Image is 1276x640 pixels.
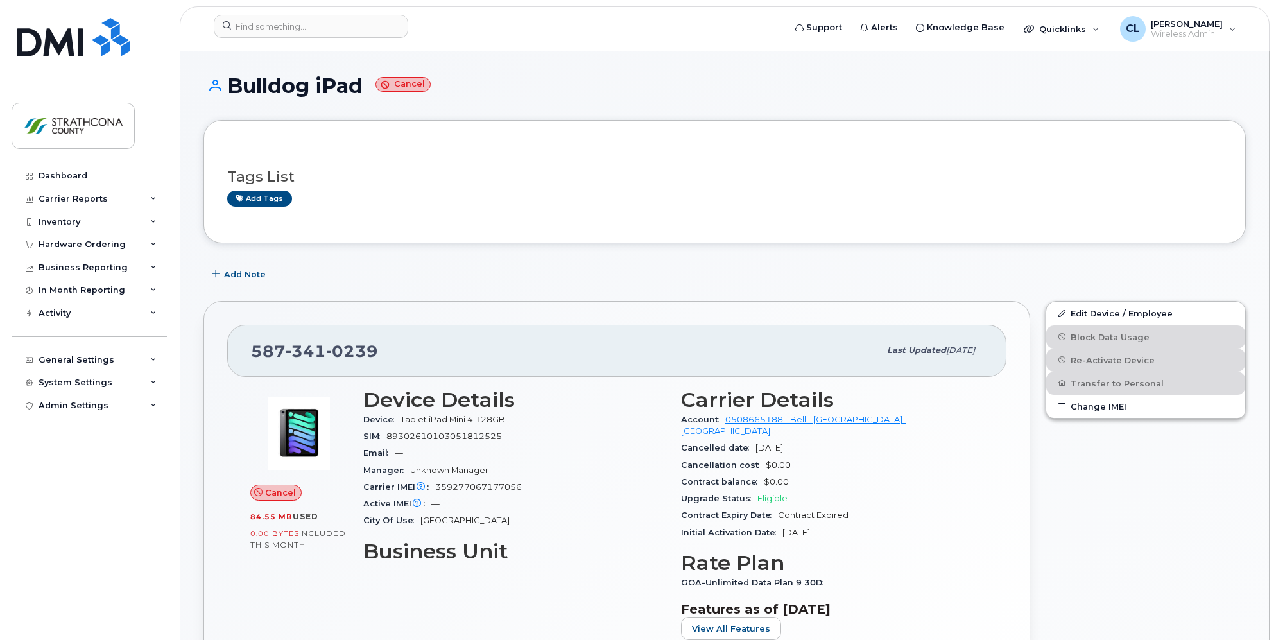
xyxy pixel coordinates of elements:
h3: Carrier Details [681,388,983,411]
span: Cancel [265,487,296,499]
span: Re-Activate Device [1071,355,1155,365]
h3: Device Details [363,388,666,411]
a: Add tags [227,191,292,207]
button: View All Features [681,617,781,640]
span: Active IMEI [363,499,431,508]
span: [DATE] [755,443,783,453]
button: Transfer to Personal [1046,372,1245,395]
span: Contract balance [681,477,764,487]
span: Initial Activation Date [681,528,782,537]
span: Tablet iPad Mini 4 128GB [401,415,505,424]
span: Cancellation cost [681,460,766,470]
img: image20231002-3703462-1a3zrlu.jpeg [261,395,338,472]
span: used [293,512,318,521]
span: Contract Expired [778,510,849,520]
span: 0239 [326,342,378,361]
span: 341 [286,342,326,361]
span: included this month [250,528,346,549]
span: SIM [363,431,386,441]
h1: Bulldog iPad [203,74,1246,97]
button: Re-Activate Device [1046,349,1245,372]
span: Device [363,415,401,424]
span: $0.00 [766,460,791,470]
a: 0508665188 - Bell - [GEOGRAPHIC_DATA]-[GEOGRAPHIC_DATA] [681,415,906,436]
span: Cancelled date [681,443,755,453]
span: Upgrade Status [681,494,757,503]
span: 587 [251,342,378,361]
span: [GEOGRAPHIC_DATA] [420,515,510,525]
span: Last updated [887,345,946,355]
span: Carrier IMEI [363,482,435,492]
h3: Features as of [DATE] [681,601,983,617]
span: City Of Use [363,515,420,525]
span: Contract Expiry Date [681,510,778,520]
button: Block Data Usage [1046,325,1245,349]
h3: Business Unit [363,540,666,563]
span: Email [363,448,395,458]
span: 0.00 Bytes [250,529,299,538]
span: — [395,448,403,458]
h3: Rate Plan [681,551,983,575]
span: Unknown Manager [410,465,488,475]
span: GOA-Unlimited Data Plan 9 30D [681,578,829,587]
span: 89302610103051812525 [386,431,502,441]
span: Eligible [757,494,788,503]
button: Add Note [203,263,277,286]
span: [DATE] [782,528,810,537]
span: 84.55 MB [250,512,293,521]
a: Edit Device / Employee [1046,302,1245,325]
span: [DATE] [946,345,975,355]
small: Cancel [375,77,431,92]
span: Manager [363,465,410,475]
span: 359277067177056 [435,482,522,492]
span: Add Note [224,268,266,281]
h3: Tags List [227,169,1222,185]
span: — [431,499,440,508]
span: $0.00 [764,477,789,487]
button: Change IMEI [1046,395,1245,418]
span: View All Features [692,623,770,635]
span: Account [681,415,725,424]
